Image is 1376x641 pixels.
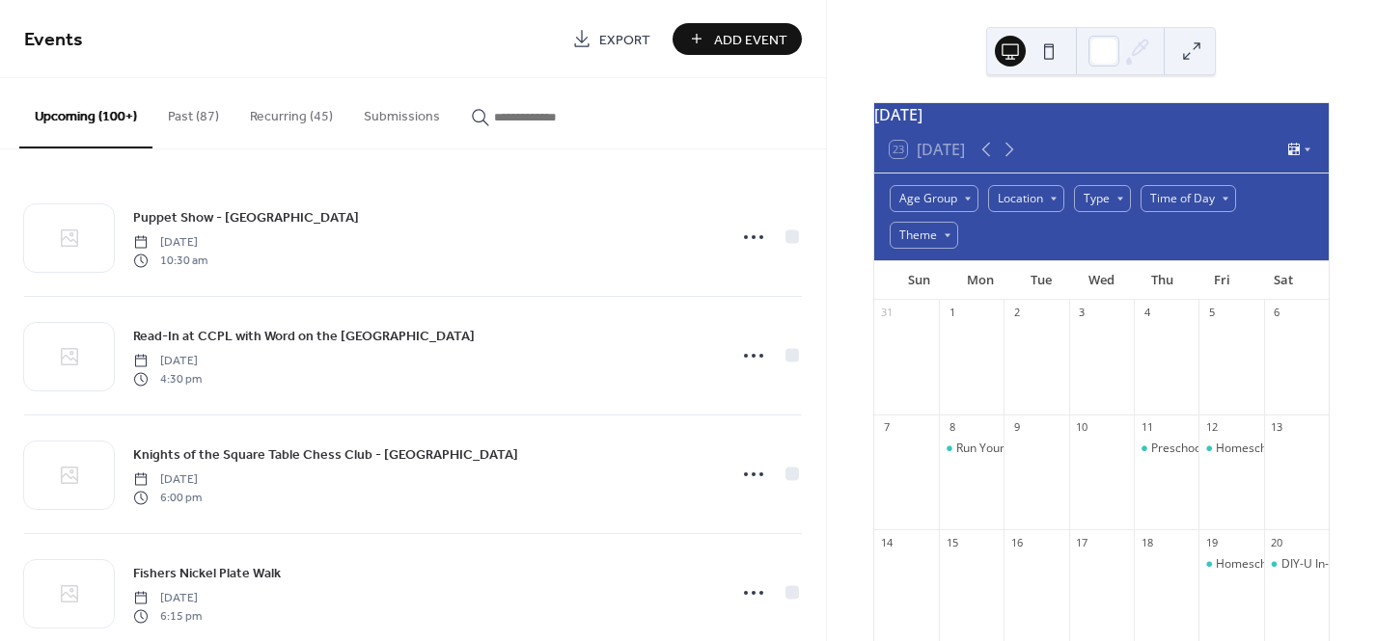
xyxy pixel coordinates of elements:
[1198,441,1263,457] div: Homeschool Hikers - Cool Creek Nature Center
[1010,261,1071,300] div: Tue
[945,535,959,549] div: 15
[133,370,202,387] span: 4:30 pm
[152,78,234,147] button: Past (87)
[949,261,1010,300] div: Mon
[1075,420,1089,435] div: 10
[133,327,475,347] span: Read-In at CCPL with Word on the [GEOGRAPHIC_DATA]
[1071,261,1132,300] div: Wed
[133,234,207,252] span: [DATE]
[1009,420,1024,435] div: 9
[133,443,518,466] a: Knights of the Square Table Chess Club - [GEOGRAPHIC_DATA]
[874,103,1329,126] div: [DATE]
[133,353,202,370] span: [DATE]
[133,208,359,228] span: Puppet Show - [GEOGRAPHIC_DATA]
[1204,420,1219,435] div: 12
[133,590,202,607] span: [DATE]
[133,489,202,506] span: 6:00 pm
[880,306,894,320] div: 31
[19,78,152,148] button: Upcoming (100+)
[133,325,475,347] a: Read-In at CCPL with Word on the [GEOGRAPHIC_DATA]
[133,471,202,489] span: [DATE]
[1140,535,1154,549] div: 18
[133,206,359,228] a: Puppet Show - [GEOGRAPHIC_DATA]
[880,535,894,549] div: 14
[1270,306,1284,320] div: 6
[24,21,83,59] span: Events
[1075,306,1089,320] div: 3
[1192,261,1252,300] div: Fri
[945,420,959,435] div: 8
[890,261,950,300] div: Sun
[1204,535,1219,549] div: 19
[133,445,518,466] span: Knights of the Square Table Chess Club - [GEOGRAPHIC_DATA]
[599,30,650,50] span: Export
[1009,535,1024,549] div: 16
[234,78,348,147] button: Recurring (45)
[1140,420,1154,435] div: 11
[1252,261,1313,300] div: Sat
[133,607,202,625] span: 6:15 pm
[956,441,1269,457] div: Run Your Way - [PERSON_NAME] Center of Natural History
[133,562,281,584] a: Fishers Nickel Plate Walk
[1075,535,1089,549] div: 17
[714,30,787,50] span: Add Event
[1270,535,1284,549] div: 20
[1198,556,1263,573] div: Homeschool Outdoor Skills Academy - Morse Park & Beach
[880,420,894,435] div: 7
[1140,306,1154,320] div: 4
[348,78,455,147] button: Submissions
[133,564,281,584] span: Fishers Nickel Plate Walk
[1204,306,1219,320] div: 5
[1264,556,1329,573] div: DIY-U In-Store Kids Workshops - Lowe's
[939,441,1004,457] div: Run Your Way - Taylor Center of Natural History
[133,252,207,269] span: 10:30 am
[1009,306,1024,320] div: 2
[673,23,802,55] button: Add Event
[1134,441,1198,457] div: Preschool Story Hour - Taylor Center of Natural History
[1132,261,1193,300] div: Thu
[1270,420,1284,435] div: 13
[558,23,665,55] a: Export
[945,306,959,320] div: 1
